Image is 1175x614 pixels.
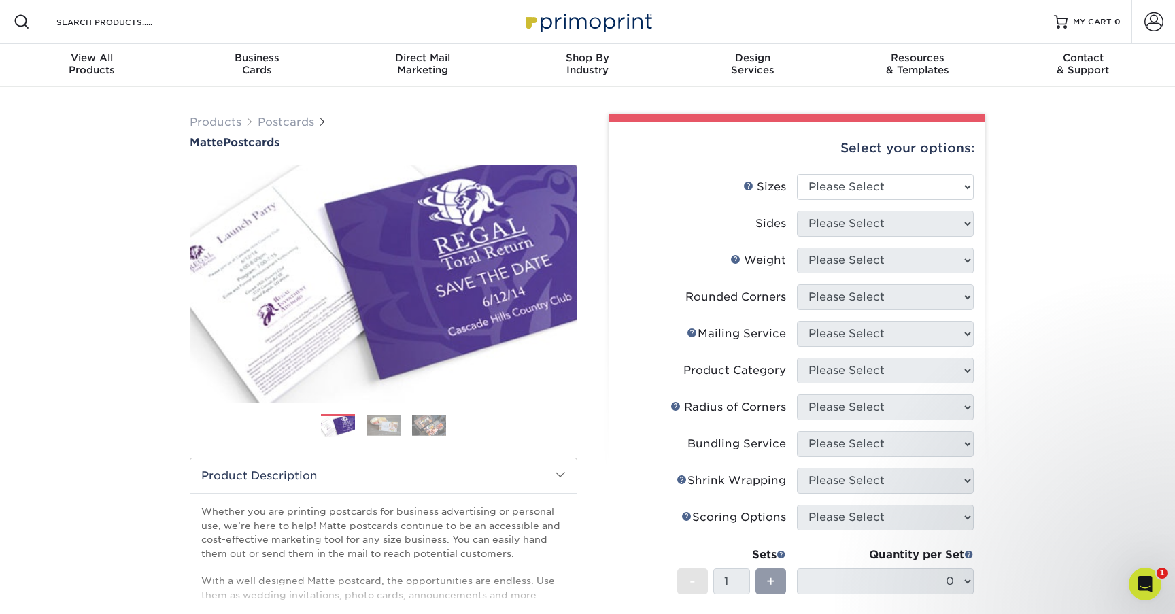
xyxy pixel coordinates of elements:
[687,436,786,452] div: Bundling Service
[10,52,175,64] span: View All
[258,116,314,129] a: Postcards
[1000,52,1165,76] div: & Support
[505,52,670,64] span: Shop By
[670,399,786,415] div: Radius of Corners
[175,44,340,87] a: BusinessCards
[190,458,577,493] h2: Product Description
[1114,17,1121,27] span: 0
[677,473,786,489] div: Shrink Wrapping
[681,509,786,526] div: Scoring Options
[190,116,241,129] a: Products
[797,547,974,563] div: Quantity per Set
[670,52,835,64] span: Design
[677,547,786,563] div: Sets
[340,52,505,64] span: Direct Mail
[689,571,696,592] span: -
[505,52,670,76] div: Industry
[190,136,577,149] h1: Postcards
[755,216,786,232] div: Sides
[766,571,775,592] span: +
[619,122,974,174] div: Select your options:
[321,415,355,439] img: Postcards 01
[670,52,835,76] div: Services
[175,52,340,76] div: Cards
[1157,568,1168,579] span: 1
[505,44,670,87] a: Shop ByIndustry
[1129,568,1161,600] iframe: Intercom live chat
[835,52,1000,64] span: Resources
[685,289,786,305] div: Rounded Corners
[190,150,577,418] img: Matte 01
[835,44,1000,87] a: Resources& Templates
[1000,52,1165,64] span: Contact
[340,44,505,87] a: Direct MailMarketing
[3,573,116,609] iframe: Google Customer Reviews
[190,136,577,149] a: MattePostcards
[730,252,786,269] div: Weight
[412,415,446,436] img: Postcards 03
[1073,16,1112,28] span: MY CART
[520,7,655,36] img: Primoprint
[190,136,223,149] span: Matte
[670,44,835,87] a: DesignServices
[687,326,786,342] div: Mailing Service
[55,14,188,30] input: SEARCH PRODUCTS.....
[367,415,401,436] img: Postcards 02
[835,52,1000,76] div: & Templates
[340,52,505,76] div: Marketing
[1000,44,1165,87] a: Contact& Support
[743,179,786,195] div: Sizes
[683,362,786,379] div: Product Category
[10,52,175,76] div: Products
[10,44,175,87] a: View AllProducts
[175,52,340,64] span: Business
